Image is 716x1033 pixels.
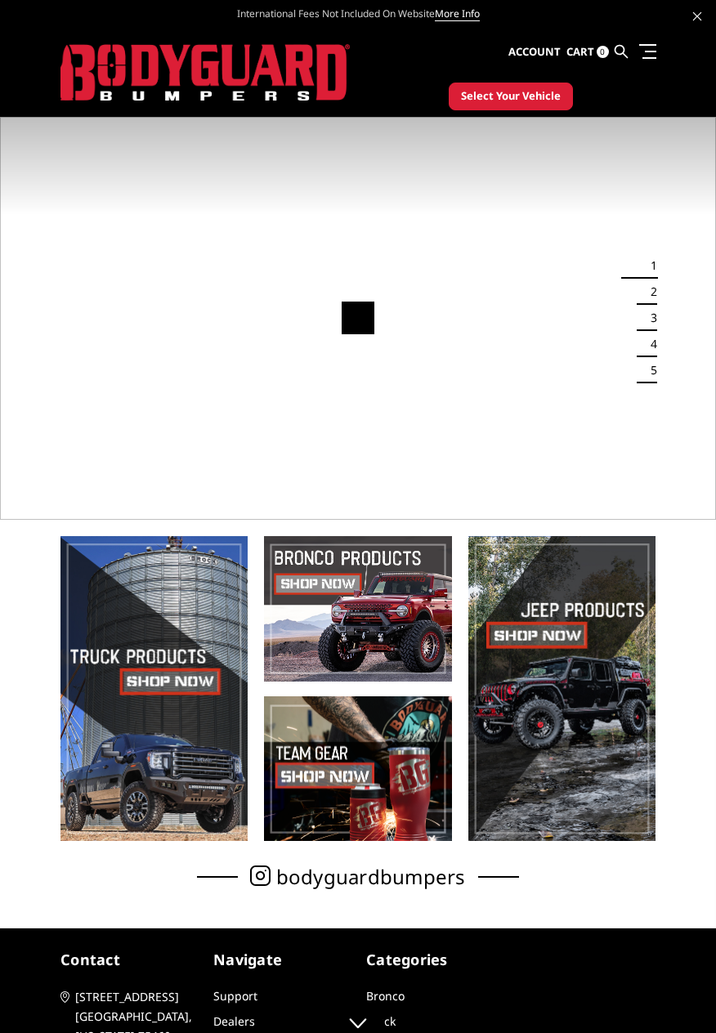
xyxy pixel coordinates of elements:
a: Dealers [213,1013,255,1029]
button: 2 of 5 [641,279,657,305]
h5: Navigate [213,949,350,971]
button: Select Your Vehicle [449,83,573,110]
button: 4 of 5 [641,331,657,357]
h5: contact [60,949,197,971]
a: Cart 0 [566,30,609,74]
a: More Info [435,7,480,21]
a: Account [508,30,561,74]
a: Click to Down [329,1004,387,1033]
span: 0 [597,46,609,58]
img: BODYGUARD BUMPERS [60,44,351,101]
span: Cart [566,44,594,59]
button: 3 of 5 [641,305,657,331]
button: 5 of 5 [641,357,657,383]
a: Support [213,988,257,1004]
span: Select Your Vehicle [461,88,561,105]
span: Account [508,44,561,59]
button: 1 of 5 [641,253,657,279]
a: Truck [366,1013,396,1029]
h5: Categories [366,949,503,971]
span: bodyguardbumpers [276,868,466,885]
a: Bronco [366,988,405,1004]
